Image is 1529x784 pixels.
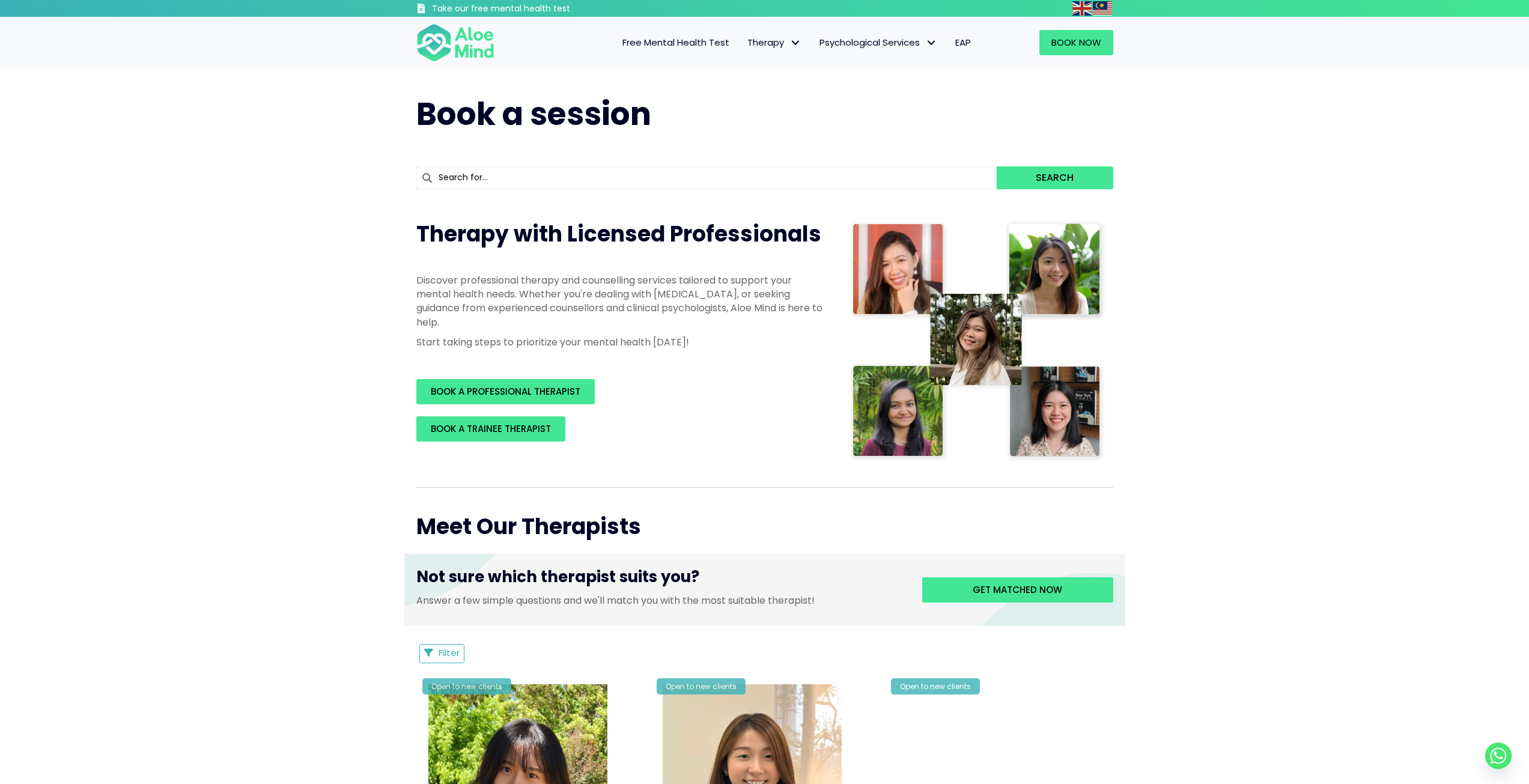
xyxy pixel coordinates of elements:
img: en [1072,1,1092,16]
img: ms [1093,1,1112,16]
span: Free Mental Health Test [622,36,729,49]
a: Get matched now [922,577,1113,603]
img: Aloe mind Logo [416,23,494,62]
a: Take our free mental health test [416,3,634,17]
span: BOOK A PROFESSIONAL THERAPIST [431,385,580,398]
a: Malay [1093,1,1113,15]
div: Open to new clients [657,678,746,694]
p: Start taking steps to prioritize your mental health [DATE]! [416,335,825,349]
button: Search [997,166,1113,189]
span: Therapy with Licensed Professionals [416,219,821,249]
p: Discover professional therapy and counselling services tailored to support your mental health nee... [416,273,825,329]
span: Book a session [416,92,651,136]
span: Filter [439,646,460,659]
a: EAP [946,30,980,55]
a: Book Now [1039,30,1113,55]
span: BOOK A TRAINEE THERAPIST [431,422,551,435]
span: Meet Our Therapists [416,511,641,542]
a: Psychological ServicesPsychological Services: submenu [810,30,946,55]
a: BOOK A TRAINEE THERAPIST [416,416,565,442]
nav: Menu [510,30,980,55]
span: Book Now [1051,36,1101,49]
span: Therapy: submenu [787,34,804,52]
span: EAP [955,36,971,49]
img: Therapist collage [849,219,1106,463]
p: Answer a few simple questions and we'll match you with the most suitable therapist! [416,594,904,607]
a: English [1072,1,1093,15]
a: BOOK A PROFESSIONAL THERAPIST [416,379,595,404]
span: Get matched now [973,583,1062,596]
span: Psychological Services [819,36,937,49]
input: Search for... [416,166,997,189]
h3: Not sure which therapist suits you? [416,566,904,594]
a: TherapyTherapy: submenu [738,30,810,55]
span: Psychological Services: submenu [923,34,940,52]
a: Free Mental Health Test [613,30,738,55]
div: Open to new clients [891,678,980,694]
span: Therapy [747,36,801,49]
h3: Take our free mental health test [432,3,634,15]
button: Filter Listings [419,644,465,663]
a: Whatsapp [1485,743,1512,769]
div: Open to new clients [422,678,511,694]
